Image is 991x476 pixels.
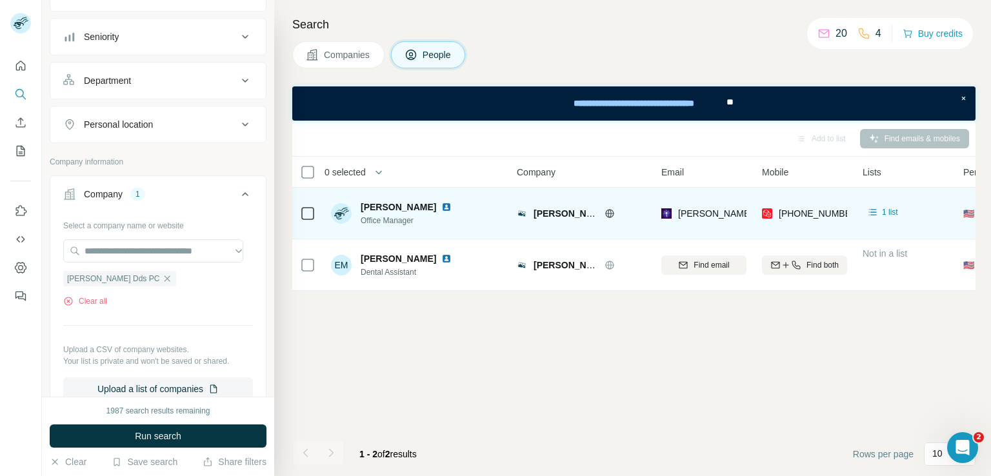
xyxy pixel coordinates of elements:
span: [PERSON_NAME] [361,201,436,213]
span: 🇺🇸 [963,207,974,220]
div: Select a company name or website [63,215,253,232]
span: 0 selected [325,166,366,179]
span: Find email [694,259,729,271]
button: Find email [661,255,746,275]
div: Seniority [84,30,119,43]
button: Personal location [50,109,266,140]
span: Companies [324,48,371,61]
span: Rows per page [853,448,914,461]
span: Run search [135,430,181,442]
span: [PERSON_NAME] [361,252,436,265]
button: Seniority [50,21,266,52]
span: [PERSON_NAME] Dds PC [534,208,644,219]
button: Feedback [10,284,31,308]
button: Clear all [63,295,107,307]
button: Use Surfe API [10,228,31,251]
p: Your list is private and won't be saved or shared. [63,355,253,367]
span: 1 list [882,206,898,218]
span: Email [661,166,684,179]
span: 2 [385,449,390,459]
span: Company [517,166,556,179]
span: Dental Assistant [361,266,457,278]
span: Mobile [762,166,788,179]
button: Share filters [203,455,266,468]
span: [PHONE_NUMBER] [779,208,860,219]
p: Company information [50,156,266,168]
span: 🇺🇸 [963,259,974,272]
iframe: Banner [292,86,976,121]
button: Quick start [10,54,31,77]
img: Logo of Cynthia Cheung Dds PC [517,260,527,270]
img: LinkedIn logo [441,253,452,264]
div: 1987 search results remaining [106,405,210,417]
div: Personal location [84,118,153,131]
p: Upload a CSV of company websites. [63,344,253,355]
button: Search [10,83,31,106]
span: Find both [806,259,839,271]
p: 4 [876,26,881,41]
button: Company1 [50,179,266,215]
span: Office Manager [361,215,457,226]
div: Department [84,74,131,87]
span: Lists [863,166,881,179]
img: LinkedIn logo [441,202,452,212]
button: My lists [10,139,31,163]
span: of [377,449,385,459]
button: Dashboard [10,256,31,279]
img: provider prospeo logo [762,207,772,220]
span: [PERSON_NAME] Dds PC [534,260,644,270]
iframe: Intercom live chat [947,432,978,463]
span: [PERSON_NAME][EMAIL_ADDRESS][PERSON_NAME][DOMAIN_NAME] [678,208,980,219]
h4: Search [292,15,976,34]
img: Logo of Cynthia Cheung Dds PC [517,208,527,219]
div: Company [84,188,123,201]
p: 10 [932,447,943,460]
button: Run search [50,424,266,448]
span: results [359,449,417,459]
p: 20 [836,26,847,41]
div: 1 [130,188,145,200]
button: Save search [112,455,177,468]
button: Use Surfe on LinkedIn [10,199,31,223]
span: 1 - 2 [359,449,377,459]
img: Avatar [331,203,352,224]
button: Department [50,65,266,96]
span: [PERSON_NAME] Dds PC [67,273,159,284]
div: EM [331,255,352,275]
button: Upload a list of companies [63,377,253,401]
span: 2 [974,432,984,442]
img: provider leadmagic logo [661,207,672,220]
button: Find both [762,255,847,275]
span: Not in a list [863,248,907,259]
span: People [423,48,452,61]
button: Buy credits [903,25,963,43]
button: Enrich CSV [10,111,31,134]
button: Clear [50,455,86,468]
